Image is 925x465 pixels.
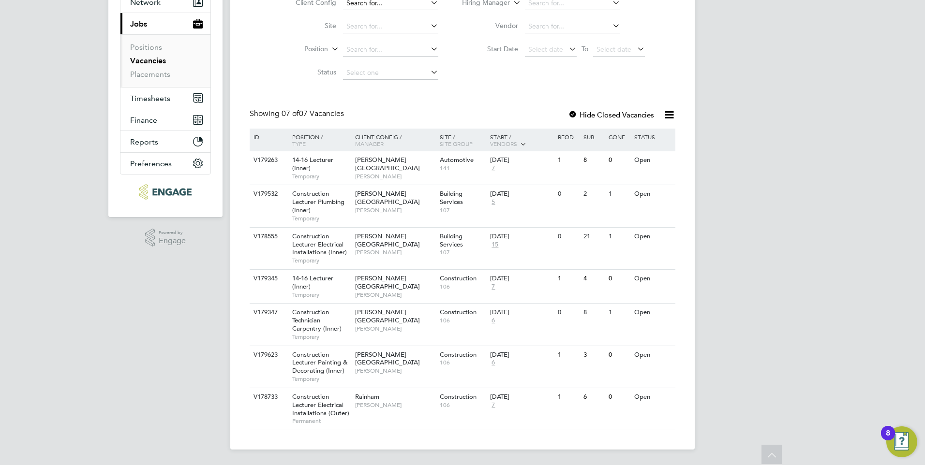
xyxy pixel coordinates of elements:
img: ncclondon-logo-retina.png [139,184,191,200]
span: 7 [490,401,496,409]
div: [DATE] [490,308,553,317]
span: Permanent [292,417,350,425]
span: Building Services [440,189,463,206]
a: Positions [130,43,162,52]
div: Status [632,129,674,145]
span: [PERSON_NAME] [355,291,435,299]
div: Open [632,185,674,203]
span: Construction [440,350,477,359]
div: 1 [606,185,631,203]
div: Site / [437,129,488,152]
div: 0 [555,304,581,321]
span: Construction Technician Carpentry (Inner) [292,308,342,333]
span: 14-16 Lecturer (Inner) [292,274,333,291]
span: 106 [440,317,486,324]
button: Timesheets [120,87,210,109]
button: Finance [120,109,210,131]
span: Rainham [355,392,379,401]
span: 5 [490,198,496,206]
div: [DATE] [490,190,553,198]
div: 1 [555,270,581,288]
div: 8 [581,151,606,169]
span: Temporary [292,375,350,383]
span: 7 [490,164,496,173]
div: V179623 [251,346,285,364]
span: Select date [528,45,563,54]
span: Manager [355,140,384,147]
span: Construction [440,308,477,316]
span: Temporary [292,173,350,180]
div: [DATE] [490,393,553,401]
span: 6 [490,317,496,325]
label: Start Date [462,44,518,53]
div: [DATE] [490,275,553,283]
div: 6 [581,388,606,406]
span: Reports [130,137,158,146]
span: [PERSON_NAME][GEOGRAPHIC_DATA] [355,232,420,248]
label: Hide Closed Vacancies [568,110,654,119]
div: 0 [606,346,631,364]
span: Preferences [130,159,172,168]
span: Temporary [292,257,350,264]
div: Start / [488,129,555,153]
a: Go to home page [120,184,211,200]
label: Status [281,68,336,76]
input: Search for... [525,20,620,33]
div: 0 [555,228,581,246]
span: Jobs [130,19,147,29]
a: Powered byEngage [145,229,186,247]
span: [PERSON_NAME] [355,206,435,214]
div: Conf [606,129,631,145]
span: [PERSON_NAME][GEOGRAPHIC_DATA] [355,189,420,206]
div: Jobs [120,34,210,87]
span: Temporary [292,333,350,341]
div: 0 [606,388,631,406]
input: Select one [343,66,438,80]
label: Vendor [462,21,518,30]
div: [DATE] [490,232,553,241]
span: Site Group [440,140,473,147]
span: 14-16 Lecturer (Inner) [292,156,333,172]
input: Search for... [343,20,438,33]
span: Automotive [440,156,474,164]
span: 6 [490,359,496,367]
span: To [579,43,591,55]
span: Timesheets [130,94,170,103]
span: 107 [440,206,486,214]
div: ID [251,129,285,145]
label: Site [281,21,336,30]
span: Select date [597,45,631,54]
button: Preferences [120,153,210,174]
span: [PERSON_NAME][GEOGRAPHIC_DATA] [355,308,420,324]
button: Reports [120,131,210,152]
input: Search for... [343,43,438,57]
span: [PERSON_NAME] [355,173,435,180]
span: [PERSON_NAME] [355,367,435,375]
span: 15 [490,241,500,249]
div: [DATE] [490,156,553,164]
div: Open [632,151,674,169]
div: Open [632,270,674,288]
span: Temporary [292,215,350,222]
span: Finance [130,116,157,125]
span: Construction Lecturer Electrical Installations (Inner) [292,232,347,257]
div: Sub [581,129,606,145]
span: [PERSON_NAME][GEOGRAPHIC_DATA] [355,274,420,291]
div: 8 [886,433,890,446]
span: Construction [440,274,477,282]
span: 07 Vacancies [282,109,344,118]
span: 141 [440,164,486,172]
button: Jobs [120,13,210,34]
div: 0 [606,151,631,169]
div: V179347 [251,304,285,321]
div: V178733 [251,388,285,406]
div: Reqd [555,129,581,145]
div: V178555 [251,228,285,246]
div: Open [632,346,674,364]
span: 106 [440,359,486,366]
div: V179532 [251,185,285,203]
a: Placements [130,70,170,79]
div: Open [632,388,674,406]
div: 0 [606,270,631,288]
div: 1 [606,228,631,246]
